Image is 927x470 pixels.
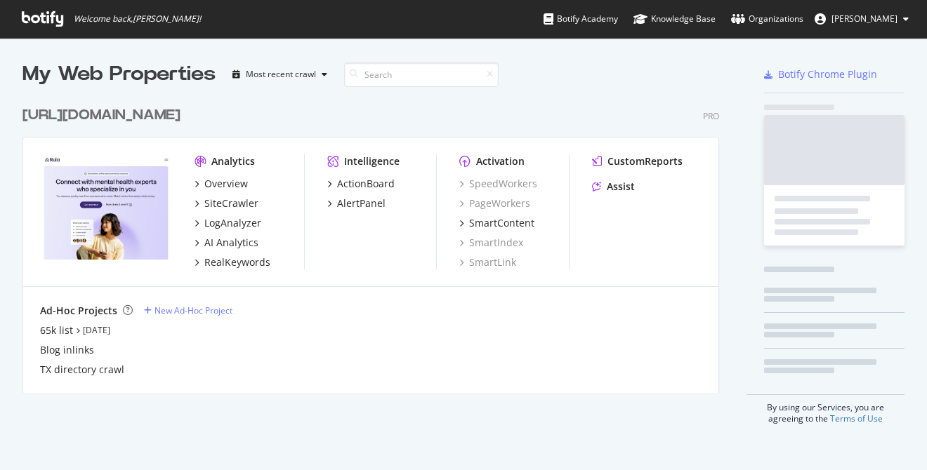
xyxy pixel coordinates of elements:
div: Organizations [731,12,803,26]
div: Pro [703,110,719,122]
a: SpeedWorkers [459,177,537,191]
a: New Ad-Hoc Project [144,304,232,316]
a: SmartContent [459,216,534,230]
div: Analytics [211,154,255,168]
div: New Ad-Hoc Project [154,304,232,316]
a: AI Analytics [195,236,258,250]
div: RealKeywords [204,255,270,269]
a: SiteCrawler [195,196,258,210]
a: PageWorkers [459,196,530,210]
a: ActionBoard [327,177,395,191]
div: SmartContent [469,216,534,230]
div: Knowledge Base [633,12,716,26]
a: TX directory crawl [40,363,124,377]
div: Overview [204,177,248,191]
button: [PERSON_NAME] [803,8,920,30]
input: Search [344,62,499,87]
a: Botify Chrome Plugin [764,67,877,81]
div: Botify Chrome Plugin [778,67,877,81]
a: Assist [592,180,635,194]
div: ActionBoard [337,177,395,191]
div: My Web Properties [22,60,216,88]
a: LogAnalyzer [195,216,261,230]
a: [URL][DOMAIN_NAME] [22,105,186,126]
div: Assist [607,180,635,194]
a: [DATE] [83,324,110,336]
a: Terms of Use [830,412,883,424]
div: By using our Services, you are agreeing to the [747,394,905,424]
div: Activation [476,154,525,168]
div: Botify Academy [544,12,618,26]
a: Overview [195,177,248,191]
span: Nick Schurk [831,13,898,25]
div: grid [22,88,730,393]
div: AlertPanel [337,196,386,210]
a: CustomReports [592,154,683,168]
div: SiteCrawler [204,196,258,210]
div: AI Analytics [204,236,258,250]
div: Most recent crawl [246,70,316,79]
button: Most recent crawl [227,63,333,86]
div: [URL][DOMAIN_NAME] [22,105,180,126]
span: Welcome back, [PERSON_NAME] ! [74,13,201,25]
img: https://www.rula.com/ [40,154,172,260]
div: CustomReports [607,154,683,168]
div: Ad-Hoc Projects [40,304,117,318]
div: LogAnalyzer [204,216,261,230]
div: Intelligence [344,154,400,168]
a: 65k list [40,323,73,337]
a: SmartLink [459,255,516,269]
a: RealKeywords [195,255,270,269]
a: SmartIndex [459,236,523,250]
a: AlertPanel [327,196,386,210]
a: Blog inlinks [40,343,94,357]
